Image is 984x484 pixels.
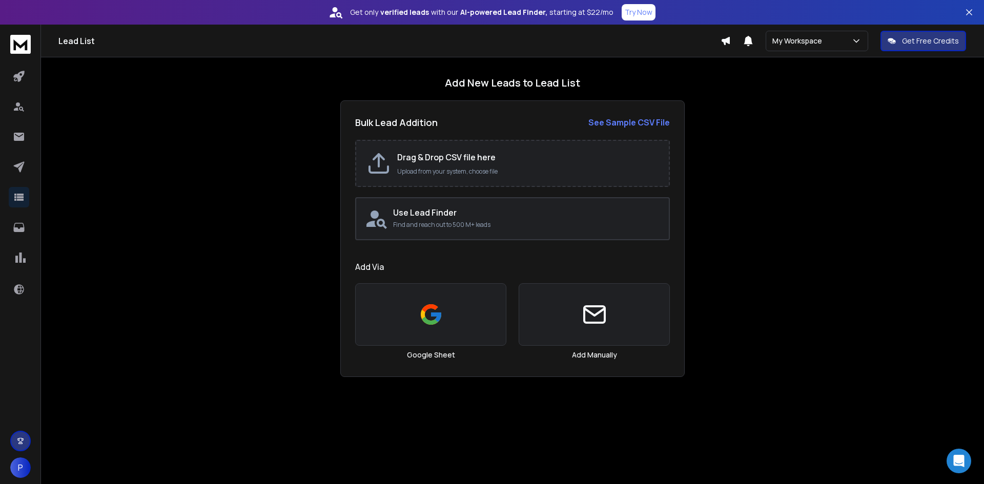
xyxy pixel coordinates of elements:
[10,457,31,478] button: P
[393,221,661,229] p: Find and reach out to 500 M+ leads
[902,36,959,46] p: Get Free Credits
[445,76,580,90] h1: Add New Leads to Lead List
[10,35,31,54] img: logo
[380,7,429,17] strong: verified leads
[772,36,826,46] p: My Workspace
[947,449,971,473] div: Open Intercom Messenger
[58,35,721,47] h1: Lead List
[588,117,670,128] strong: See Sample CSV File
[393,206,661,219] h2: Use Lead Finder
[622,4,655,20] button: Try Now
[588,116,670,129] a: See Sample CSV File
[355,115,438,130] h2: Bulk Lead Addition
[355,261,670,273] h1: Add Via
[397,167,659,176] p: Upload from your system, choose file
[880,31,966,51] button: Get Free Credits
[397,151,659,163] h2: Drag & Drop CSV file here
[407,350,455,360] h3: Google Sheet
[572,350,617,360] h3: Add Manually
[350,7,613,17] p: Get only with our starting at $22/mo
[460,7,547,17] strong: AI-powered Lead Finder,
[625,7,652,17] p: Try Now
